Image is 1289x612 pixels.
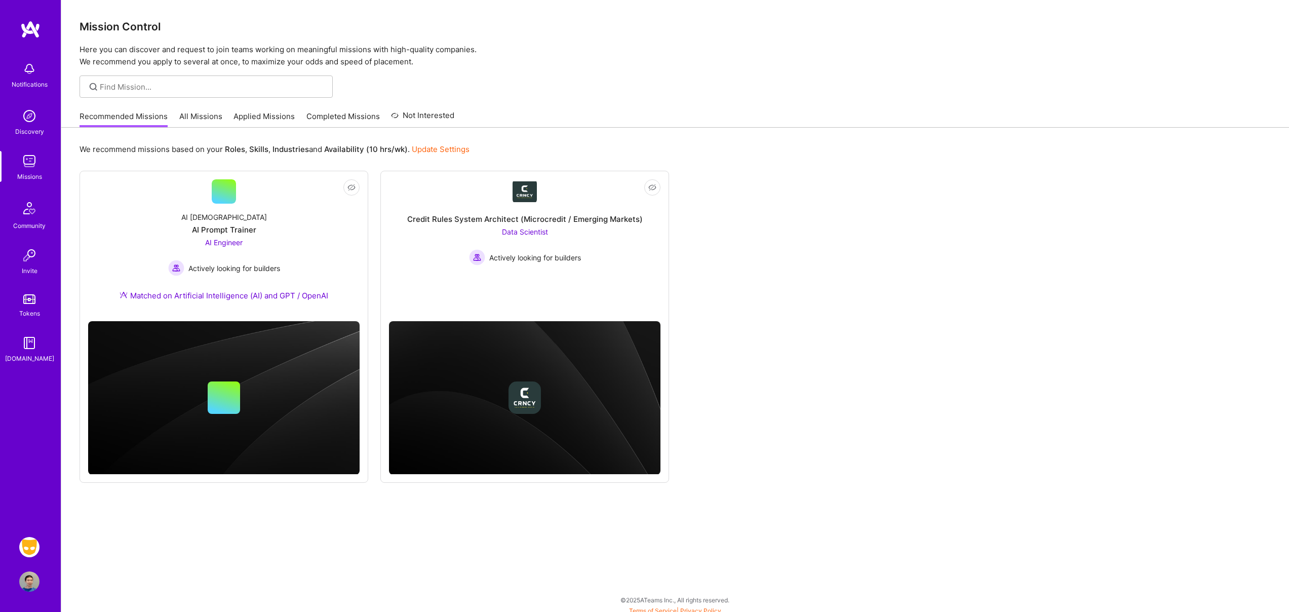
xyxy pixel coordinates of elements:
div: Missions [17,171,42,182]
h3: Mission Control [80,20,1271,33]
img: Grindr: Mobile + BE + Cloud [19,537,40,557]
i: icon EyeClosed [347,183,356,192]
img: bell [19,59,40,79]
a: Recommended Missions [80,111,168,128]
img: cover [88,321,360,475]
span: Data Scientist [502,227,548,236]
div: Tokens [19,308,40,319]
div: Matched on Artificial Intelligence (AI) and GPT / OpenAI [120,290,328,301]
img: cover [389,321,660,475]
b: Availability (10 hrs/wk) [324,144,408,154]
div: Invite [22,265,37,276]
img: tokens [23,294,35,304]
a: Not Interested [391,109,454,128]
img: guide book [19,333,40,353]
p: Here you can discover and request to join teams working on meaningful missions with high-quality ... [80,44,1271,68]
img: teamwork [19,151,40,171]
a: Completed Missions [306,111,380,128]
img: Company Logo [513,181,537,202]
a: Update Settings [412,144,470,154]
div: Credit Rules System Architect (Microcredit / Emerging Markets) [407,214,643,224]
input: Find Mission... [100,82,325,92]
div: Notifications [12,79,48,90]
img: Actively looking for builders [168,260,184,276]
div: Community [13,220,46,231]
img: Company logo [509,381,541,414]
p: We recommend missions based on your , , and . [80,144,470,155]
span: Actively looking for builders [188,263,280,274]
span: AI Engineer [205,238,243,247]
i: icon EyeClosed [648,183,656,192]
img: Ateam Purple Icon [120,291,128,299]
img: Invite [19,245,40,265]
img: User Avatar [19,571,40,592]
img: Actively looking for builders [469,249,485,265]
a: Applied Missions [233,111,295,128]
div: AI Prompt Trainer [192,224,256,235]
a: AI [DEMOGRAPHIC_DATA]AI Prompt TrainerAI Engineer Actively looking for buildersActively looking f... [88,179,360,313]
a: All Missions [179,111,222,128]
a: Company LogoCredit Rules System Architect (Microcredit / Emerging Markets)Data Scientist Actively... [389,179,660,313]
i: icon SearchGrey [88,81,99,93]
img: Community [17,196,42,220]
span: Actively looking for builders [489,252,581,263]
b: Skills [249,144,268,154]
b: Industries [272,144,309,154]
div: Discovery [15,126,44,137]
a: User Avatar [17,571,42,592]
div: AI [DEMOGRAPHIC_DATA] [181,212,267,222]
a: Grindr: Mobile + BE + Cloud [17,537,42,557]
div: [DOMAIN_NAME] [5,353,54,364]
img: discovery [19,106,40,126]
b: Roles [225,144,245,154]
img: logo [20,20,41,39]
